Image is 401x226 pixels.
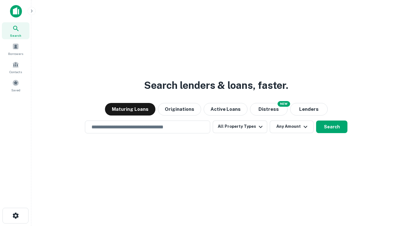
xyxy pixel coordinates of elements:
span: Search [10,33,21,38]
button: Lenders [290,103,328,116]
button: Maturing Loans [105,103,155,116]
div: NEW [278,101,290,107]
button: Active Loans [204,103,247,116]
button: Any Amount [270,121,314,133]
button: Search distressed loans with lien and other non-mortgage details. [250,103,288,116]
iframe: Chat Widget [370,176,401,206]
img: capitalize-icon.png [10,5,22,18]
span: Borrowers [8,51,23,56]
a: Borrowers [2,40,29,57]
h3: Search lenders & loans, faster. [144,78,288,93]
span: Saved [11,88,20,93]
a: Search [2,22,29,39]
button: Originations [158,103,201,116]
a: Contacts [2,59,29,76]
span: Contacts [9,69,22,74]
a: Saved [2,77,29,94]
button: All Property Types [213,121,267,133]
button: Search [316,121,347,133]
